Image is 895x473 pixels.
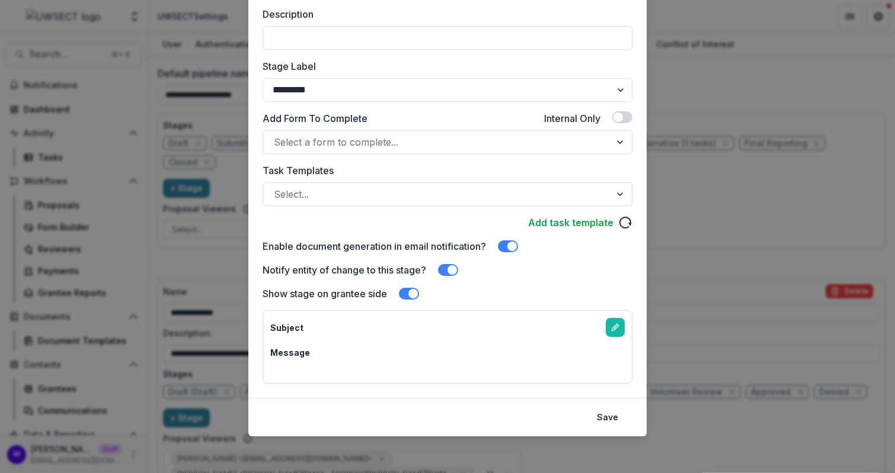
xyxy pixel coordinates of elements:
[618,215,632,230] svg: reload
[544,111,600,126] label: Internal Only
[263,263,426,277] label: Notify entity of change to this stage?
[263,111,367,126] label: Add Form To Complete
[270,346,310,359] p: Message
[263,239,486,253] label: Enable document generation in email notification?
[270,321,303,334] p: Subject
[263,7,625,21] label: Description
[590,408,625,427] button: Save
[263,287,387,301] label: Show stage on grantee side
[263,163,625,178] label: Task Templates
[606,318,625,337] a: edit-email-template
[528,215,613,230] a: Add task template
[263,59,625,73] label: Stage Label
